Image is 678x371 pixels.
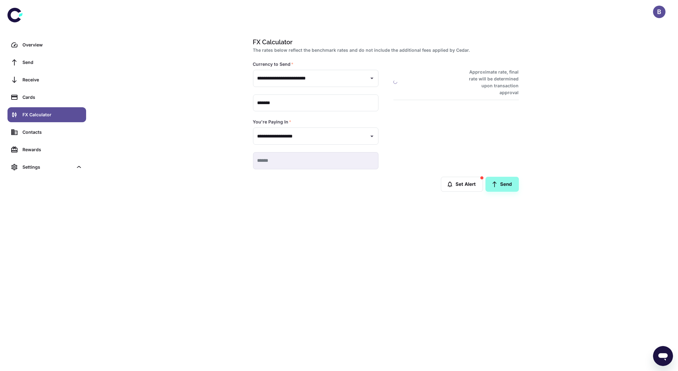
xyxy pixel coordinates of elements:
[653,6,666,18] button: B
[7,160,86,175] div: Settings
[7,142,86,157] a: Rewards
[485,177,519,192] a: Send
[462,69,519,96] h6: Approximate rate, final rate will be determined upon transaction approval
[253,119,292,125] label: You're Paying In
[22,146,82,153] div: Rewards
[7,125,86,140] a: Contacts
[7,90,86,105] a: Cards
[253,37,516,47] h1: FX Calculator
[22,94,82,101] div: Cards
[22,129,82,136] div: Contacts
[22,164,73,171] div: Settings
[7,55,86,70] a: Send
[368,74,376,83] button: Open
[441,177,483,192] button: Set Alert
[253,61,294,67] label: Currency to Send
[22,41,82,48] div: Overview
[7,107,86,122] a: FX Calculator
[22,111,82,118] div: FX Calculator
[653,346,673,366] iframe: Button to launch messaging window
[7,37,86,52] a: Overview
[22,59,82,66] div: Send
[368,132,376,141] button: Open
[22,76,82,83] div: Receive
[7,72,86,87] a: Receive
